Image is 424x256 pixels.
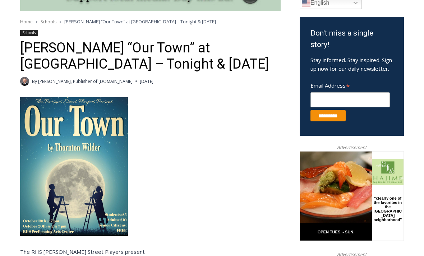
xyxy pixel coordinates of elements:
[173,70,348,89] a: Intern @ [DOMAIN_NAME]
[20,30,38,36] a: Schools
[310,56,393,73] p: Stay informed. Stay inspired. Sign up now for our daily newsletter.
[330,144,374,151] span: Advertisement
[140,78,153,85] time: [DATE]
[32,78,37,85] span: By
[20,97,128,236] img: RHS Fall Play Our Town Poster
[310,28,393,50] h3: Don't miss a single story!
[59,19,61,24] span: >
[74,45,102,86] div: "clearly one of the favorites in the [GEOGRAPHIC_DATA] neighborhood"
[38,78,133,84] a: [PERSON_NAME], Publisher of [DOMAIN_NAME]
[188,71,333,88] span: Intern @ [DOMAIN_NAME]
[20,40,281,73] h1: [PERSON_NAME] “Our Town” at [GEOGRAPHIC_DATA] – Tonight & [DATE]
[310,78,390,91] label: Email Address
[20,18,281,25] nav: Breadcrumbs
[20,19,33,25] a: Home
[2,74,70,101] span: Open Tues. - Sun. [PHONE_NUMBER]
[20,77,29,86] a: Author image
[181,0,340,70] div: "The first chef I interviewed talked about coming to [GEOGRAPHIC_DATA] from [GEOGRAPHIC_DATA] in ...
[36,19,38,24] span: >
[41,19,56,25] a: Schools
[64,18,216,25] span: [PERSON_NAME] “Our Town” at [GEOGRAPHIC_DATA] – Tonight & [DATE]
[0,72,72,89] a: Open Tues. - Sun. [PHONE_NUMBER]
